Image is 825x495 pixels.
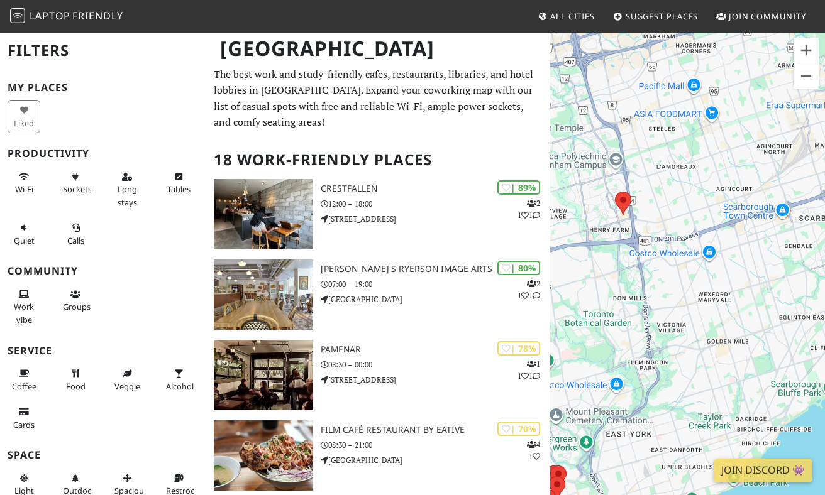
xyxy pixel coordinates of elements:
[321,264,550,275] h3: [PERSON_NAME]'s Ryerson Image Arts
[167,183,191,195] span: Work-friendly tables
[59,363,92,396] button: Food
[162,166,195,200] button: Tables
[550,11,595,22] span: All Cities
[214,141,543,179] h2: 18 Work-Friendly Places
[214,179,313,249] img: Crestfallen
[8,265,199,277] h3: Community
[118,183,137,207] span: Long stays
[497,180,540,195] div: | 89%
[8,345,199,357] h3: Service
[214,340,313,410] img: Pamenar
[12,381,36,392] span: Coffee
[321,183,550,194] h3: Crestfallen
[59,217,92,251] button: Calls
[321,374,550,386] p: [STREET_ADDRESS]
[8,284,40,330] button: Work vibe
[8,401,40,435] button: Cards
[321,425,550,435] h3: Film Café Restaurant by Eative
[214,259,313,330] img: Balzac's Ryerson Image Arts
[206,420,550,491] a: Film Café Restaurant by Eative | 70% 41 Film Café Restaurant by Eative 08:30 – 21:00 [GEOGRAPHIC_...
[111,363,143,396] button: Veggie
[111,166,143,212] button: Long stays
[13,419,35,430] span: Credit cards
[497,341,540,356] div: | 78%
[72,9,123,23] span: Friendly
[59,284,92,317] button: Groups
[14,301,34,325] span: People working
[214,67,543,131] p: The best work and study-friendly cafes, restaurants, libraries, and hotel lobbies in [GEOGRAPHIC_...
[321,344,550,355] h3: Pamenar
[63,183,92,195] span: Power sockets
[8,449,199,461] h3: Space
[206,340,550,410] a: Pamenar | 78% 111 Pamenar 08:30 – 00:00 [STREET_ADDRESS]
[59,166,92,200] button: Sockets
[518,278,540,302] p: 2 1 1
[711,5,811,28] a: Join Community
[626,11,699,22] span: Suggest Places
[527,438,540,462] p: 4 1
[67,235,84,246] span: Video/audio calls
[214,420,313,491] img: Film Café Restaurant by Eative
[714,459,812,482] a: Join Discord 👾
[533,5,600,28] a: All Cities
[321,213,550,225] p: [STREET_ADDRESS]
[8,363,40,396] button: Coffee
[8,82,199,94] h3: My Places
[206,259,550,330] a: Balzac's Ryerson Image Arts | 80% 211 [PERSON_NAME]'s Ryerson Image Arts 07:00 – 19:00 [GEOGRAPHI...
[166,381,194,392] span: Alcohol
[210,31,548,66] h1: [GEOGRAPHIC_DATA]
[63,301,91,312] span: Group tables
[794,38,819,63] button: Zoom in
[497,422,540,436] div: | 70%
[608,5,704,28] a: Suggest Places
[8,217,40,251] button: Quiet
[8,31,199,70] h2: Filters
[10,6,123,28] a: LaptopFriendly LaptopFriendly
[729,11,806,22] span: Join Community
[206,179,550,249] a: Crestfallen | 89% 211 Crestfallen 12:00 – 18:00 [STREET_ADDRESS]
[518,197,540,221] p: 2 1 1
[321,198,550,210] p: 12:00 – 18:00
[321,359,550,371] p: 08:30 – 00:00
[14,235,35,246] span: Quiet
[8,148,199,160] h3: Productivity
[321,454,550,466] p: [GEOGRAPHIC_DATA]
[10,8,25,23] img: LaptopFriendly
[66,381,86,392] span: Food
[30,9,70,23] span: Laptop
[794,63,819,89] button: Zoom out
[321,278,550,290] p: 07:00 – 19:00
[321,293,550,305] p: [GEOGRAPHIC_DATA]
[15,183,33,195] span: Stable Wi-Fi
[518,358,540,382] p: 1 1 1
[114,381,140,392] span: Veggie
[321,439,550,451] p: 08:30 – 21:00
[8,166,40,200] button: Wi-Fi
[497,261,540,275] div: | 80%
[162,363,195,396] button: Alcohol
